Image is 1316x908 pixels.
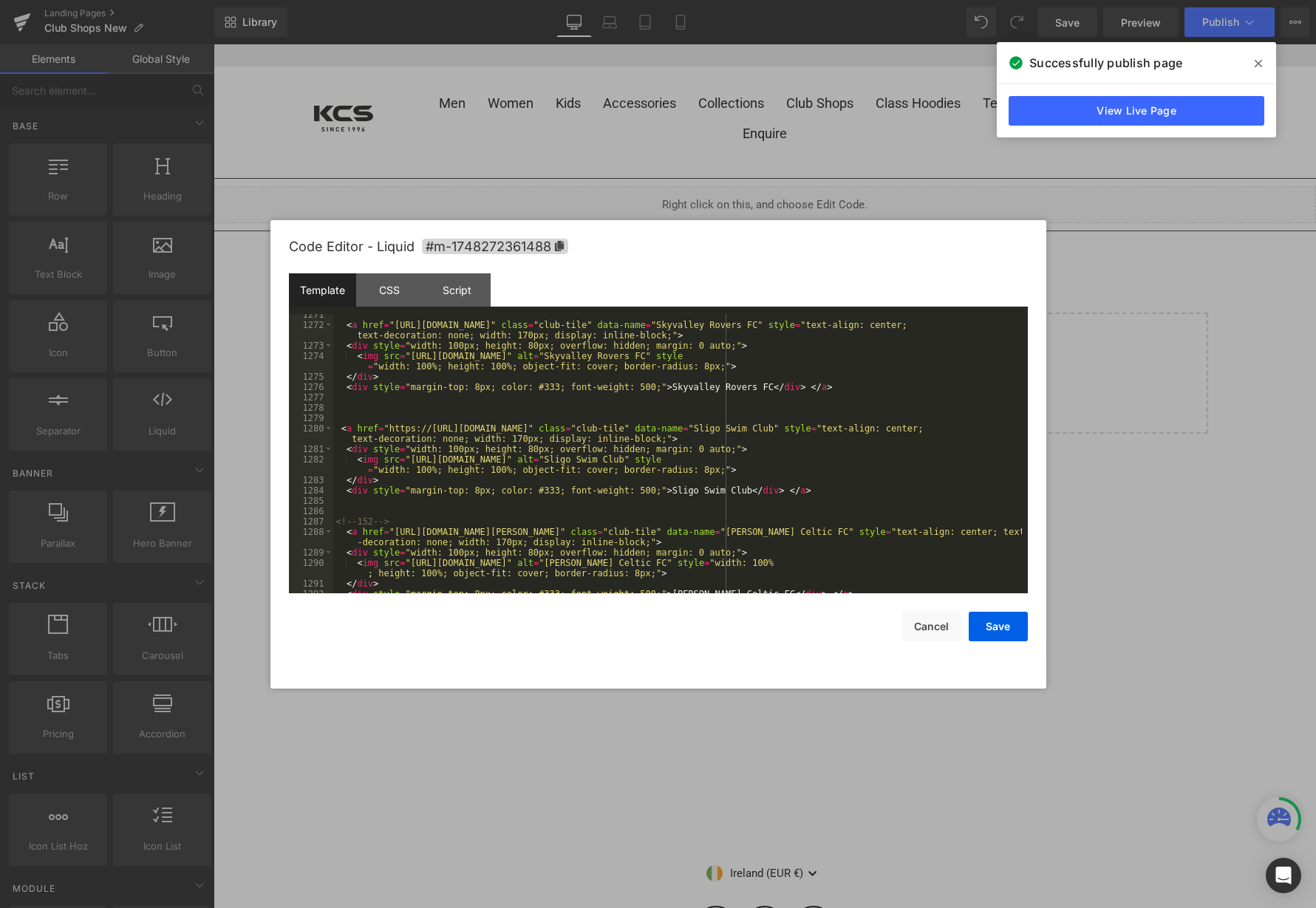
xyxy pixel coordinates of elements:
[1266,858,1301,893] div: Open Intercom Messenger
[214,44,263,75] a: Men
[289,527,333,547] div: 1288
[1029,54,1182,72] span: Successfully publish page
[289,558,333,578] div: 1290
[518,74,584,104] a: Enquire
[289,444,333,454] div: 1281
[132,344,971,355] p: or Drag & Drop elements from left sidebar
[969,612,1028,641] button: Save
[902,612,961,641] button: Cancel
[562,44,651,75] a: Club Shops
[378,44,474,75] a: Accessories
[289,351,333,372] div: 1274
[289,423,333,444] div: 1280
[289,485,333,496] div: 1284
[422,239,568,254] span: Click to copy
[758,44,888,75] a: Teamwear Design
[331,44,378,75] a: Kids
[289,403,333,413] div: 1278
[289,578,333,589] div: 1291
[289,506,333,516] div: 1286
[289,239,415,254] span: Code Editor - Liquid
[423,273,491,307] div: Script
[557,303,690,332] a: Add Single Section
[289,382,333,392] div: 1276
[289,454,333,475] div: 1282
[289,341,333,351] div: 1273
[289,475,333,485] div: 1283
[289,310,333,320] div: 1271
[289,372,333,382] div: 1275
[289,589,333,599] div: 1292
[474,44,562,75] a: Collections
[289,547,333,558] div: 1289
[509,822,590,837] span: Ireland (EUR €)
[492,815,610,843] button: Ireland (EUR €)
[289,273,356,307] div: Template
[651,44,758,75] a: Class Hoodies
[197,44,906,104] div: Primary
[289,320,333,341] div: 1272
[289,516,333,527] div: 1287
[289,496,333,506] div: 1285
[1009,96,1264,126] a: View Live Page
[289,392,333,403] div: 1277
[100,61,160,87] img: KCS
[356,273,423,307] div: CSS
[289,413,333,423] div: 1279
[412,303,545,332] a: Explore Blocks
[263,44,331,75] a: Women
